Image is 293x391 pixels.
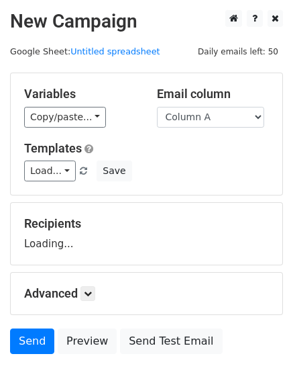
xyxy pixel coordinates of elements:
div: Loading... [24,216,269,251]
span: Daily emails left: 50 [193,44,283,59]
a: Templates [24,141,82,155]
h5: Recipients [24,216,269,231]
button: Save [97,161,131,181]
a: Copy/paste... [24,107,106,128]
h5: Email column [157,87,270,101]
h2: New Campaign [10,10,283,33]
h5: Variables [24,87,137,101]
a: Send [10,329,54,354]
small: Google Sheet: [10,46,160,56]
a: Untitled spreadsheet [70,46,160,56]
a: Send Test Email [120,329,222,354]
a: Daily emails left: 50 [193,46,283,56]
a: Preview [58,329,117,354]
a: Load... [24,161,76,181]
h5: Advanced [24,286,269,301]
